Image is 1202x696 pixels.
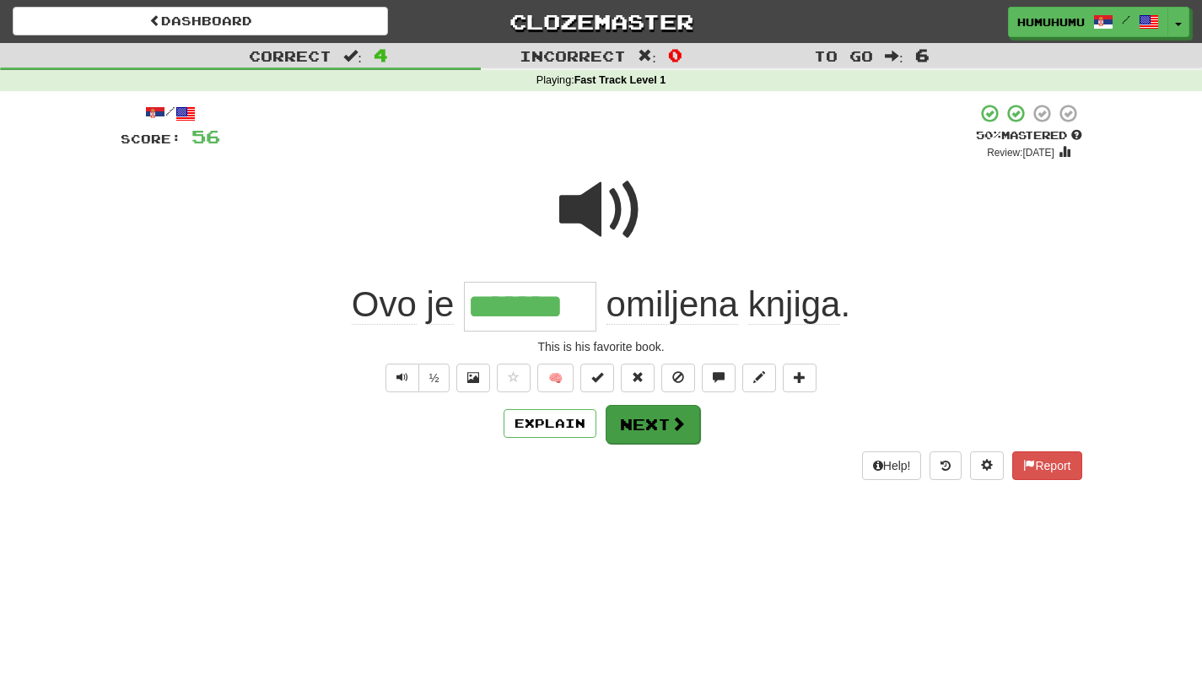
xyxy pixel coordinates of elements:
span: / [1122,13,1130,25]
span: : [343,49,362,63]
button: Discuss sentence (alt+u) [702,364,736,392]
span: Score: [121,132,181,146]
button: Round history (alt+y) [930,451,962,480]
span: . [596,284,850,325]
div: Mastered [976,128,1082,143]
button: Favorite sentence (alt+f) [497,364,531,392]
span: 56 [191,126,220,147]
span: 6 [915,45,930,65]
div: / [121,103,220,124]
a: humuhumu / [1008,7,1168,37]
strong: Fast Track Level 1 [574,74,666,86]
button: Play sentence audio (ctl+space) [385,364,419,392]
button: Ignore sentence (alt+i) [661,364,695,392]
button: Set this sentence to 100% Mastered (alt+m) [580,364,614,392]
span: omiljena [606,284,738,325]
span: Correct [249,47,331,64]
div: This is his favorite book. [121,338,1082,355]
span: Incorrect [520,47,626,64]
button: Help! [862,451,922,480]
button: 🧠 [537,364,574,392]
span: Ovo [352,284,417,325]
button: Add to collection (alt+a) [783,364,817,392]
span: 50 % [976,128,1001,142]
span: knjiga [748,284,841,325]
button: Explain [504,409,596,438]
span: : [885,49,903,63]
a: Dashboard [13,7,388,35]
button: Report [1012,451,1081,480]
button: ½ [418,364,450,392]
span: je [427,284,455,325]
span: 4 [374,45,388,65]
span: 0 [668,45,682,65]
small: Review: [DATE] [987,147,1054,159]
button: Edit sentence (alt+d) [742,364,776,392]
button: Reset to 0% Mastered (alt+r) [621,364,655,392]
button: Next [606,405,700,444]
span: : [638,49,656,63]
span: To go [814,47,873,64]
div: Text-to-speech controls [382,364,450,392]
a: Clozemaster [413,7,789,36]
span: humuhumu [1017,14,1085,30]
button: Show image (alt+x) [456,364,490,392]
